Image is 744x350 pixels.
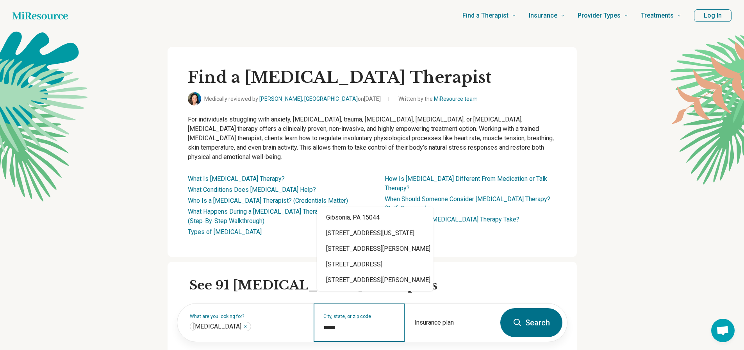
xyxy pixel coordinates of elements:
label: What are you looking for? [190,314,304,319]
a: What Happens During a [MEDICAL_DATA] Therapy Session? (Step-By-Step Walkthrough) [188,208,352,225]
button: Biofeedback [243,324,248,329]
a: Home page [12,8,68,23]
span: [MEDICAL_DATA] [193,323,241,330]
a: [PERSON_NAME], [GEOGRAPHIC_DATA] [259,96,358,102]
div: Gibsonia, PA 15044 [317,210,434,225]
div: Biofeedback [190,322,251,331]
span: on [DATE] [358,96,381,102]
div: [STREET_ADDRESS][US_STATE] [317,225,434,241]
a: Types of [MEDICAL_DATA] [188,228,262,236]
a: MiResource team [434,96,478,102]
div: Suggestions [317,207,434,291]
span: Treatments [641,10,674,21]
button: Search [500,308,562,337]
div: [STREET_ADDRESS][PERSON_NAME] [317,272,434,288]
div: [STREET_ADDRESS][PERSON_NAME] [317,241,434,257]
h2: See 91 [MEDICAL_DATA] Therapists [189,277,567,294]
span: Written by the [398,95,478,103]
span: Medically reviewed by [204,95,381,103]
span: Find a Therapist [462,10,508,21]
div: Open chat [711,319,735,342]
a: How Is [MEDICAL_DATA] Different From Medication or Talk Therapy? [385,175,547,192]
span: Insurance [529,10,557,21]
a: Who Is a [MEDICAL_DATA] Therapist? (Credentials Matter) [188,197,348,204]
h1: Find a [MEDICAL_DATA] Therapist [188,67,557,87]
a: What Conditions Does [MEDICAL_DATA] Help? [188,186,316,193]
button: Log In [694,9,732,22]
p: For individuals struggling with anxiety, [MEDICAL_DATA], trauma, [MEDICAL_DATA], [MEDICAL_DATA], ... [188,115,557,162]
div: [STREET_ADDRESS] [317,257,434,272]
a: How Long Does [MEDICAL_DATA] Therapy Take? [385,216,519,223]
span: Provider Types [578,10,621,21]
a: When Should Someone Consider [MEDICAL_DATA] Therapy? (Self-Screener) [385,195,550,212]
a: What Is [MEDICAL_DATA] Therapy? [188,175,285,182]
